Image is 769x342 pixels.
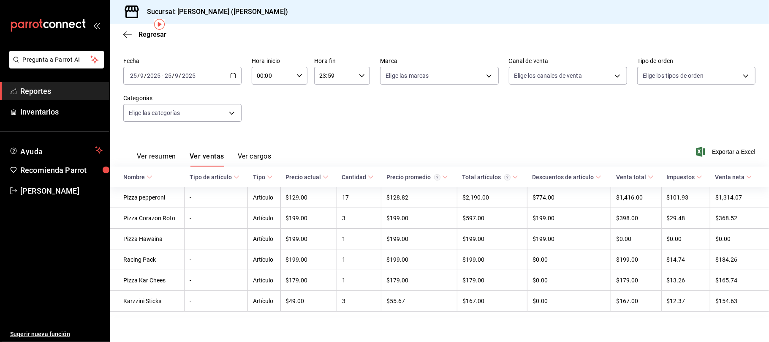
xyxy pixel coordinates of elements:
[140,72,144,79] input: --
[457,291,527,312] td: $167.00
[123,58,242,64] label: Fecha
[110,187,185,208] td: Pizza pepperoni
[381,270,457,291] td: $179.00
[129,109,180,117] span: Elige las categorías
[110,229,185,249] td: Pizza Hawaina
[698,147,755,157] button: Exportar a Excel
[337,270,381,291] td: 1
[457,229,527,249] td: $199.00
[509,58,627,64] label: Canal de venta
[661,187,710,208] td: $101.93
[179,72,182,79] span: /
[504,174,511,181] svg: El total artículos considera cambios de precios en los artículos así como costos adicionales por ...
[248,229,280,249] td: Artículo
[337,229,381,249] td: 1
[137,152,271,167] div: navigation tabs
[280,270,337,291] td: $179.00
[314,58,370,64] label: Hora fin
[123,30,166,38] button: Regresar
[616,174,646,181] div: Venta total
[182,72,196,79] input: ----
[248,291,280,312] td: Artículo
[342,174,374,181] span: Cantidad
[285,174,321,181] div: Precio actual
[611,291,661,312] td: $167.00
[20,145,92,155] span: Ayuda
[280,187,337,208] td: $129.00
[20,106,103,118] span: Inventarios
[381,249,457,270] td: $199.00
[462,174,518,181] span: Total artículos
[527,229,611,249] td: $199.00
[154,19,165,30] button: Tooltip marker
[637,58,755,64] label: Tipo de orden
[185,187,248,208] td: -
[710,270,769,291] td: $165.74
[661,208,710,229] td: $29.48
[532,174,601,181] span: Descuentos de artículo
[386,71,429,80] span: Elige las marcas
[20,185,103,197] span: [PERSON_NAME]
[185,229,248,249] td: -
[123,174,152,181] span: Nombre
[337,208,381,229] td: 3
[130,72,137,79] input: --
[457,187,527,208] td: $2,190.00
[280,291,337,312] td: $49.00
[164,72,172,79] input: --
[123,174,145,181] div: Nombre
[23,55,91,64] span: Pregunta a Parrot AI
[337,187,381,208] td: 17
[661,270,710,291] td: $13.26
[527,270,611,291] td: $0.00
[666,174,702,181] span: Impuestos
[280,229,337,249] td: $199.00
[710,187,769,208] td: $1,314.07
[6,61,104,70] a: Pregunta a Parrot AI
[710,291,769,312] td: $154.63
[147,72,161,79] input: ----
[137,152,176,167] button: Ver resumen
[643,71,704,80] span: Elige los tipos de orden
[381,208,457,229] td: $199.00
[462,174,511,181] div: Total artículos
[457,249,527,270] td: $199.00
[248,249,280,270] td: Artículo
[110,291,185,312] td: Karzzini Sticks
[710,229,769,249] td: $0.00
[185,291,248,312] td: -
[710,249,769,270] td: $184.26
[611,270,661,291] td: $179.00
[253,174,265,181] div: Tipo
[527,187,611,208] td: $774.00
[386,174,448,181] span: Precio promedio
[611,229,661,249] td: $0.00
[337,249,381,270] td: 1
[93,22,100,29] button: open_drawer_menu
[172,72,174,79] span: /
[9,51,104,68] button: Pregunta a Parrot AI
[10,330,103,339] span: Sugerir nueva función
[457,208,527,229] td: $597.00
[342,174,366,181] div: Cantidad
[380,58,498,64] label: Marca
[527,249,611,270] td: $0.00
[666,174,695,181] div: Impuestos
[137,72,140,79] span: /
[248,187,280,208] td: Artículo
[386,174,440,181] div: Precio promedio
[185,208,248,229] td: -
[162,72,163,79] span: -
[661,291,710,312] td: $12.37
[532,174,594,181] div: Descuentos de artículo
[381,187,457,208] td: $128.82
[611,249,661,270] td: $199.00
[616,174,654,181] span: Venta total
[175,72,179,79] input: --
[253,174,273,181] span: Tipo
[248,208,280,229] td: Artículo
[715,174,752,181] span: Venta neta
[715,174,745,181] div: Venta neta
[110,270,185,291] td: Pizza Kar Chees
